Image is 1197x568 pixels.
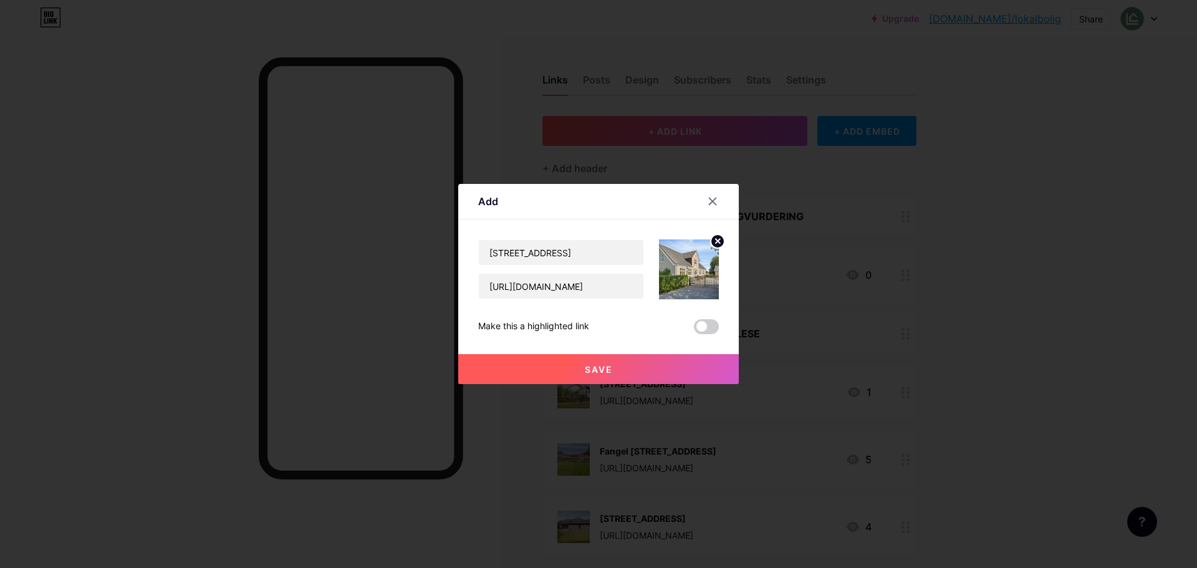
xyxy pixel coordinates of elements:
input: Title [479,240,643,265]
img: link_thumbnail [659,239,719,299]
button: Save [458,354,739,384]
input: URL [479,274,643,299]
span: Save [585,364,613,375]
div: Add [478,194,498,209]
div: Make this a highlighted link [478,319,589,334]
